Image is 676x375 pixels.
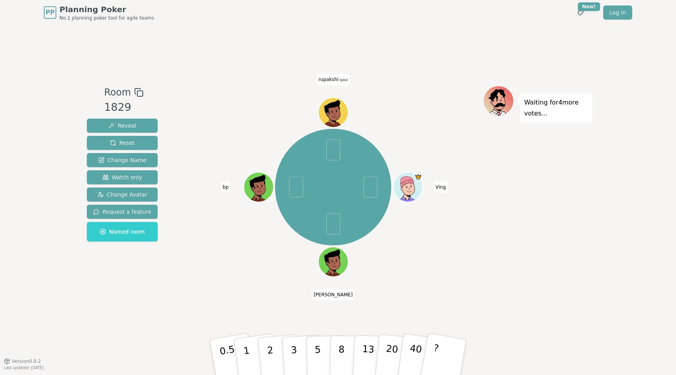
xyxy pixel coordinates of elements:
span: Reveal [108,122,136,130]
span: Ving is the host [414,173,422,180]
a: Log in [603,5,632,20]
span: Click to change your name [433,182,448,193]
div: 1829 [104,99,143,115]
button: Change Avatar [87,187,158,202]
span: Watch only [102,173,142,181]
span: Room [104,85,131,99]
span: Click to change your name [316,74,350,85]
button: Request a feature [87,205,158,219]
button: Reset [87,136,158,150]
span: Click to change your name [221,182,230,193]
span: (you) [339,78,348,82]
span: Version 0.9.2 [12,358,41,364]
button: Named room [87,222,158,242]
span: Planning Poker [59,4,154,15]
span: Reset [110,139,135,147]
div: New! [578,2,600,11]
span: No.1 planning poker tool for agile teams [59,15,154,21]
button: Change Name [87,153,158,167]
button: Watch only [87,170,158,184]
button: Version0.9.2 [4,358,41,364]
span: PP [45,8,54,17]
span: Request a feature [93,208,151,216]
span: Change Avatar [97,191,147,198]
span: Change Name [98,156,146,164]
span: Click to change your name [312,289,355,300]
a: PPPlanning PokerNo.1 planning poker tool for agile teams [44,4,154,21]
span: Named room [100,228,145,236]
button: Click to change your avatar [319,98,347,126]
button: New! [574,5,588,20]
span: Last updated: [DATE] [4,366,44,370]
p: Waiting for 4 more votes... [524,97,588,119]
button: Reveal [87,119,158,133]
